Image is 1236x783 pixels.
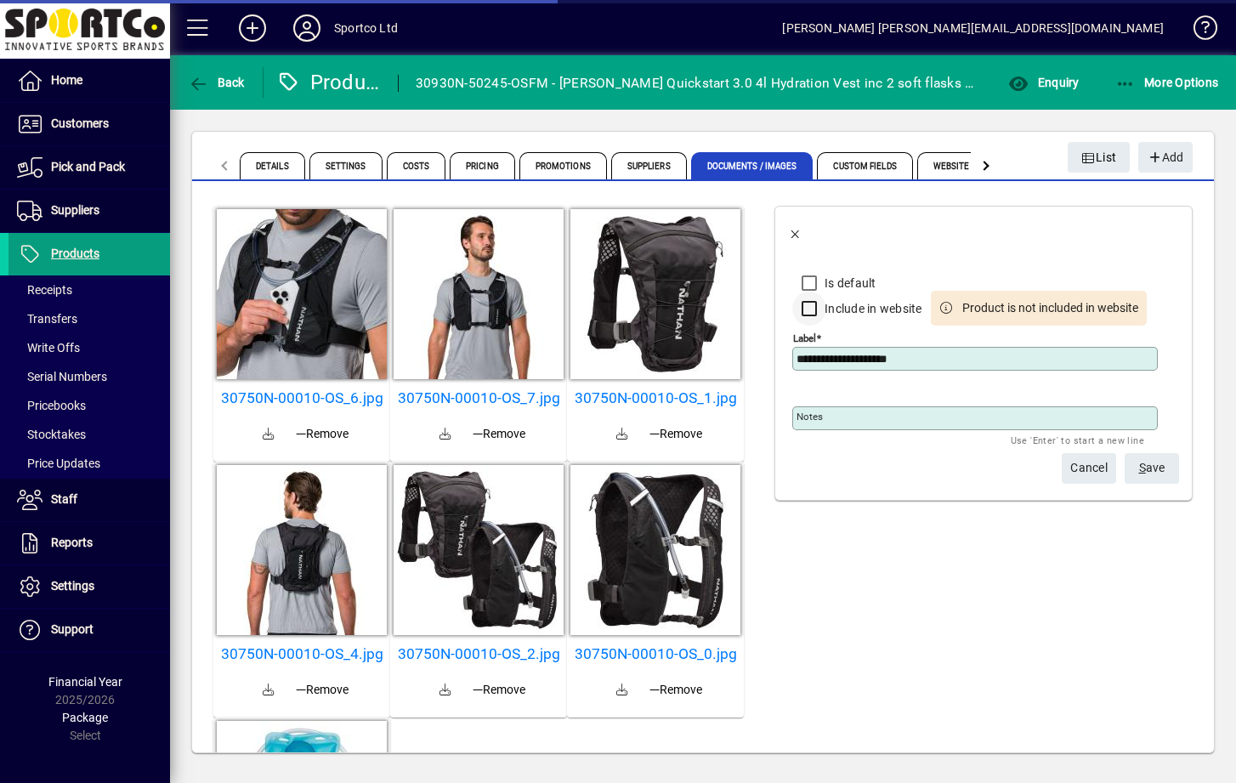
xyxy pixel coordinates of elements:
span: S [1139,461,1146,474]
span: Home [51,73,82,87]
button: Remove [466,674,532,705]
button: Remove [466,418,532,449]
span: Price Updates [17,457,100,470]
a: Receipts [9,275,170,304]
span: Package [62,711,108,724]
a: Download [425,414,466,455]
span: Support [51,622,94,636]
label: Include in website [821,300,922,317]
mat-label: Label [793,332,816,344]
a: Download [425,670,466,711]
a: Customers [9,103,170,145]
button: Remove [643,674,709,705]
span: Product is not included in website [962,299,1138,317]
a: Reports [9,522,170,565]
span: Add [1147,144,1183,172]
a: Serial Numbers [9,362,170,391]
button: Cancel [1062,453,1116,484]
button: Profile [280,13,334,43]
span: Receipts [17,283,72,297]
span: Remove [296,681,349,699]
div: 30930N-50245-OSFM - [PERSON_NAME] Quickstart 3.0 4l Hydration Vest inc 2 soft flasks Lime [416,70,978,97]
a: Knowledge Base [1181,3,1215,59]
app-page-header-button: Back [170,67,264,98]
a: Support [9,609,170,651]
button: More Options [1111,67,1223,98]
mat-label: Notes [797,411,823,423]
span: Costs [387,152,446,179]
span: Settings [309,152,383,179]
span: Remove [649,425,702,443]
a: Home [9,60,170,102]
a: 30750N-00010-OS_1.jpg [574,389,737,407]
a: Pick and Pack [9,146,170,189]
span: Stocktakes [17,428,86,441]
a: Stocktakes [9,420,170,449]
span: Enquiry [1008,76,1079,89]
span: Cancel [1070,454,1108,482]
span: Financial Year [48,675,122,689]
span: Remove [473,425,525,443]
span: ave [1139,454,1165,482]
span: Pick and Pack [51,160,125,173]
span: Pricebooks [17,399,86,412]
span: Staff [51,492,77,506]
span: Remove [473,681,525,699]
mat-hint: Use 'Enter' to start a new line [1011,430,1144,450]
a: Suppliers [9,190,170,232]
span: Suppliers [611,152,687,179]
a: 30750N-00010-OS_6.jpg [220,389,383,407]
h5: 30750N-00010-OS_4.jpg [220,645,383,663]
a: Write Offs [9,333,170,362]
label: Is default [821,275,876,292]
div: Product [276,69,381,96]
button: Save [1125,453,1179,484]
button: Add [225,13,280,43]
span: Promotions [519,152,607,179]
span: Write Offs [17,341,80,355]
a: Transfers [9,304,170,333]
a: 30750N-00010-OS_7.jpg [397,389,560,407]
a: 30750N-00010-OS_0.jpg [574,645,737,663]
a: 30750N-00010-OS_2.jpg [397,645,560,663]
a: Download [602,414,643,455]
div: Sportco Ltd [334,14,398,42]
div: [PERSON_NAME] [PERSON_NAME][EMAIL_ADDRESS][DOMAIN_NAME] [782,14,1164,42]
span: Reports [51,536,93,549]
span: Products [51,247,99,260]
a: Download [248,670,289,711]
button: List [1068,142,1131,173]
button: Remove [289,674,355,705]
button: Remove [289,418,355,449]
span: Settings [51,579,94,593]
button: Back [184,67,249,98]
button: Back [775,210,816,251]
span: Remove [296,425,349,443]
span: Custom Fields [817,152,912,179]
span: Serial Numbers [17,370,107,383]
span: Documents / Images [691,152,814,179]
span: Transfers [17,312,77,326]
button: Remove [643,418,709,449]
a: Download [248,414,289,455]
span: Website [917,152,986,179]
span: Back [188,76,245,89]
span: Details [240,152,305,179]
span: Suppliers [51,203,99,217]
span: More Options [1115,76,1219,89]
span: List [1081,144,1117,172]
a: Staff [9,479,170,521]
button: Enquiry [1004,67,1083,98]
a: Settings [9,565,170,608]
span: Remove [649,681,702,699]
a: Price Updates [9,449,170,478]
span: Pricing [450,152,515,179]
span: Customers [51,116,109,130]
button: Add [1138,142,1193,173]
